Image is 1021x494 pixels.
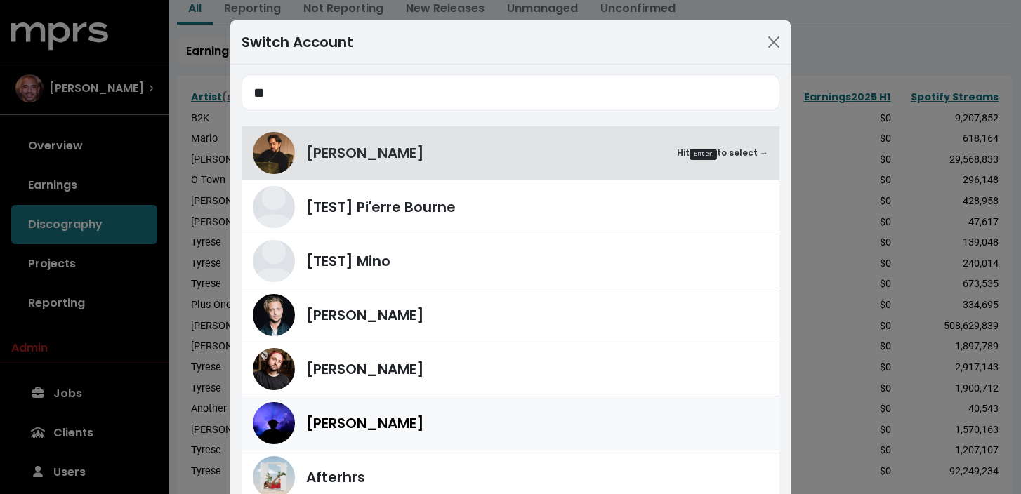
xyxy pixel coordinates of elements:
[253,348,295,390] img: Steven Solomon
[242,180,779,234] a: [TEST] Pi'erre Bourne[TEST] Pi'erre Bourne
[306,467,365,488] span: Afterhrs
[242,126,779,180] a: Nate Fox[PERSON_NAME]HitEnterto select →
[306,413,424,434] span: [PERSON_NAME]
[306,305,424,326] span: [PERSON_NAME]
[253,186,295,228] img: [TEST] Pi'erre Bourne
[242,288,779,342] a: Ryan Tedder[PERSON_NAME]
[242,76,779,109] input: Search accounts
[306,359,424,380] span: [PERSON_NAME]
[763,31,785,53] button: Close
[690,149,717,160] kbd: Enter
[677,147,768,160] small: Hit to select →
[306,251,390,272] span: [TEST] Mino
[253,402,295,444] img: Teddy Walton
[306,196,456,218] span: [TEST] Pi'erre Bourne
[242,234,779,288] a: [TEST] Mino[TEST] Mino
[242,396,779,450] a: Teddy Walton[PERSON_NAME]
[242,342,779,396] a: Steven Solomon[PERSON_NAME]
[242,32,353,53] div: Switch Account
[253,240,295,282] img: [TEST] Mino
[306,142,424,163] span: [PERSON_NAME]
[253,132,295,174] img: Nate Fox
[253,294,295,336] img: Ryan Tedder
